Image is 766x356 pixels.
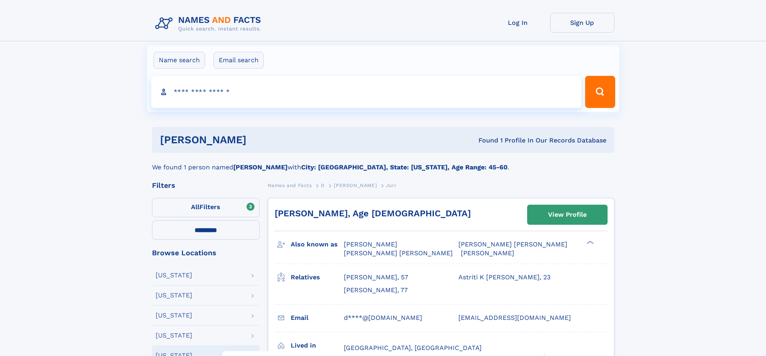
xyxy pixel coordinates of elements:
[152,153,614,172] div: We found 1 person named with .
[528,205,607,224] a: View Profile
[291,311,344,325] h3: Email
[334,180,377,190] a: [PERSON_NAME]
[461,249,514,257] span: [PERSON_NAME]
[268,180,312,190] a: Names and Facts
[154,52,205,69] label: Name search
[191,203,199,211] span: All
[275,208,471,218] a: [PERSON_NAME], Age [DEMOGRAPHIC_DATA]
[344,286,408,295] a: [PERSON_NAME], 77
[344,240,397,248] span: [PERSON_NAME]
[156,312,192,319] div: [US_STATE]
[156,332,192,339] div: [US_STATE]
[344,344,482,352] span: [GEOGRAPHIC_DATA], [GEOGRAPHIC_DATA]
[486,13,550,33] a: Log In
[156,272,192,279] div: [US_STATE]
[362,136,606,145] div: Found 1 Profile In Our Records Database
[291,238,344,251] h3: Also known as
[233,163,288,171] b: [PERSON_NAME]
[214,52,264,69] label: Email search
[160,135,363,145] h1: [PERSON_NAME]
[458,314,571,321] span: [EMAIL_ADDRESS][DOMAIN_NAME]
[152,182,260,189] div: Filters
[550,13,614,33] a: Sign Up
[152,13,268,35] img: Logo Names and Facts
[334,183,377,188] span: [PERSON_NAME]
[344,273,408,282] a: [PERSON_NAME], 57
[321,180,325,190] a: D
[548,205,587,224] div: View Profile
[321,183,325,188] span: D
[291,339,344,352] h3: Lived in
[585,76,615,108] button: Search Button
[301,163,507,171] b: City: [GEOGRAPHIC_DATA], State: [US_STATE], Age Range: 45-60
[152,198,260,217] label: Filters
[152,249,260,256] div: Browse Locations
[386,183,396,188] span: Juri
[156,292,192,299] div: [US_STATE]
[151,76,582,108] input: search input
[458,240,567,248] span: [PERSON_NAME] [PERSON_NAME]
[585,240,594,245] div: ❯
[458,273,550,282] a: Astriti K [PERSON_NAME], 23
[291,271,344,284] h3: Relatives
[344,249,453,257] span: [PERSON_NAME] [PERSON_NAME]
